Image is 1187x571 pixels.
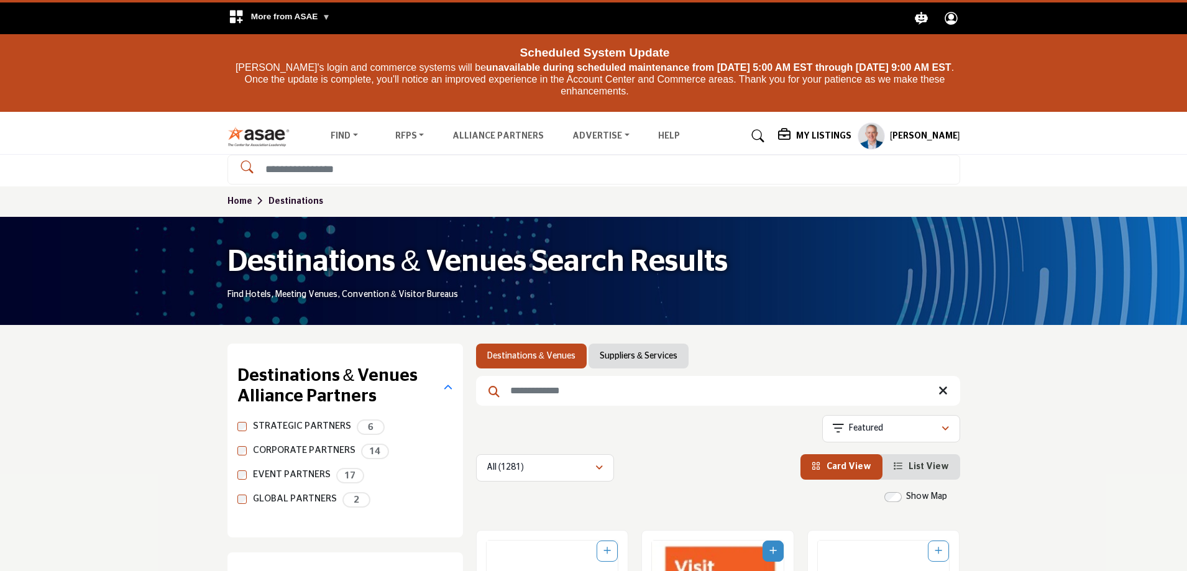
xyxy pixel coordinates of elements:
div: My Listings [778,129,851,144]
div: Scheduled System Update [231,40,959,62]
p: Featured [849,423,883,435]
label: EVENT PARTNERS [253,468,331,482]
span: Card View [827,462,871,471]
button: Show hide supplier dropdown [858,122,885,150]
a: Add To List [935,547,942,555]
li: List View [882,454,960,480]
span: 14 [361,444,389,459]
h1: Destinations & Venues Search Results [227,243,728,281]
h2: Destinations & Venues Alliance Partners [237,366,439,408]
h5: My Listings [796,130,851,142]
input: GLOBAL PARTNERS checkbox [237,495,247,504]
p: All (1281) [487,462,524,474]
a: Home [227,197,268,206]
button: All (1281) [476,454,614,482]
a: Destinations [268,197,323,206]
p: [PERSON_NAME]'s login and commerce systems will be . Once the update is complete, you'll notice a... [231,62,959,98]
p: Find Hotels, Meeting Venues, Convention & Visitor Bureaus [227,289,458,301]
a: View Card [812,462,871,471]
img: Site Logo [227,126,296,147]
a: Find [322,127,367,145]
span: 2 [342,492,370,508]
label: CORPORATE PARTNERS [253,444,355,458]
label: Show Map [906,490,947,503]
a: View List [894,462,949,471]
input: Search Keyword [476,376,960,406]
input: CORPORATE PARTNERS checkbox [237,446,247,455]
a: Help [658,132,680,140]
span: 17 [336,468,364,483]
a: Add To List [769,547,777,555]
strong: unavailable during scheduled maintenance from [DATE] 5:00 AM EST through [DATE] 9:00 AM EST [486,62,951,73]
h5: [PERSON_NAME] [890,130,960,143]
label: STRATEGIC PARTNERS [253,419,351,434]
a: Suppliers & Services [600,350,677,362]
input: EVENT PARTNERS checkbox [237,470,247,480]
a: Destinations & Venues [487,350,575,362]
span: 6 [357,419,385,435]
li: Card View [800,454,882,480]
a: Search [740,126,771,147]
a: Add To List [603,547,611,555]
a: RFPs [387,127,433,145]
a: Alliance Partners [452,132,544,140]
span: More from ASAE [251,12,331,21]
span: List View [909,462,949,471]
label: GLOBAL PARTNERS [253,492,337,506]
input: Search Solutions [227,155,960,184]
div: More from ASAE [221,2,338,34]
button: Featured [822,415,960,442]
input: STRATEGIC PARTNERS checkbox [237,422,247,431]
a: Advertise [564,127,638,145]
